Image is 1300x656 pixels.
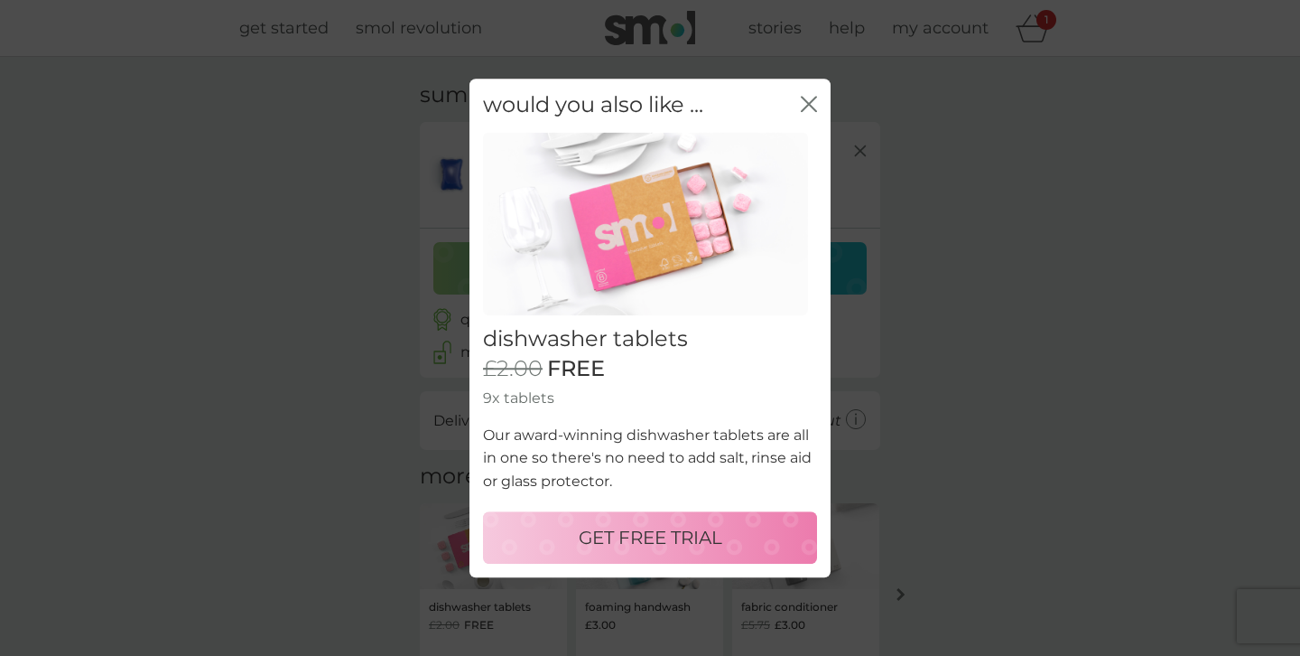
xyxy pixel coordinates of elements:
[483,326,817,352] h2: dishwasher tablets
[801,96,817,115] button: close
[579,523,722,552] p: GET FREE TRIAL
[547,357,605,383] span: FREE
[483,387,817,410] p: 9x tablets
[483,92,703,118] h2: would you also like ...
[483,424,817,493] p: Our award-winning dishwasher tablets are all in one so there's no need to add salt, rinse aid or ...
[483,357,543,383] span: £2.00
[483,511,817,564] button: GET FREE TRIAL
